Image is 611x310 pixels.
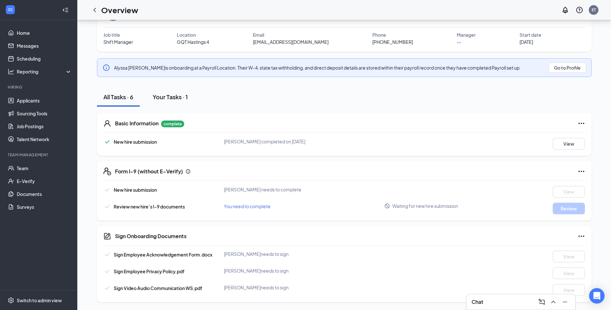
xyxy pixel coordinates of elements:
[472,298,483,305] h3: Chat
[115,168,183,175] h5: Form I-9 (without E-Verify)
[103,168,111,175] svg: FormI9EVerifyIcon
[103,31,120,38] span: Job title
[114,65,521,71] span: Alyssa [PERSON_NAME] is onboarding at a Payroll Location. Their W-4, state tax withholding, and d...
[457,38,461,45] span: --
[392,203,458,209] span: Waiting for new hire submission
[186,169,191,174] svg: Info
[384,203,390,209] svg: Blocked
[372,31,386,38] span: Phone
[102,64,110,72] svg: Info
[103,38,133,45] span: Shift Manager
[560,297,570,307] button: Minimize
[8,297,14,304] svg: Settings
[17,26,72,39] a: Home
[114,139,157,145] span: New hire submission
[520,31,541,38] span: Start date
[548,297,558,307] button: ChevronUp
[17,94,72,107] a: Applicants
[17,107,72,120] a: Sourcing Tools
[7,6,14,13] svg: WorkstreamLogo
[103,138,111,146] svg: Checkmark
[177,38,209,45] span: GQT Hastings 4
[103,267,111,275] svg: Checkmark
[224,139,305,144] span: [PERSON_NAME] completed on [DATE]
[578,120,585,127] svg: Ellipses
[17,68,72,75] div: Reporting
[17,200,72,213] a: Surveys
[17,120,72,133] a: Job Postings
[114,204,185,209] span: Review new hire’s I-9 documents
[224,187,301,192] span: [PERSON_NAME] needs to complete
[553,267,585,279] button: View
[520,38,533,45] span: [DATE]
[17,39,72,52] a: Messages
[224,284,385,291] div: [PERSON_NAME] needs to sign
[224,267,385,274] div: [PERSON_NAME] needs to sign
[103,186,111,194] svg: Checkmark
[91,6,99,14] svg: ChevronLeft
[372,38,413,45] span: [PHONE_NUMBER]
[457,31,476,38] span: Manager
[115,233,186,240] h5: Sign Onboarding Documents
[553,284,585,296] button: View
[549,63,586,73] button: Go to Profile
[17,133,72,146] a: Talent Network
[561,298,569,306] svg: Minimize
[576,6,583,14] svg: QuestionInfo
[177,31,196,38] span: Location
[114,187,157,193] span: New hire submission
[578,232,585,240] svg: Ellipses
[224,251,385,257] div: [PERSON_NAME] needs to sign
[578,168,585,175] svg: Ellipses
[17,162,72,175] a: Team
[17,297,62,304] div: Switch to admin view
[17,175,72,188] a: E-Verify
[253,31,264,38] span: Email
[103,232,111,240] svg: CompanyDocumentIcon
[8,84,71,90] div: Hiring
[153,93,188,101] div: Your Tasks · 1
[103,251,111,258] svg: Checkmark
[8,152,71,158] div: Team Management
[553,251,585,262] button: View
[553,186,585,198] button: View
[62,7,69,13] svg: Collapse
[115,120,158,127] h5: Basic Information
[224,203,271,209] span: You need to complete
[592,7,596,13] div: ET
[589,288,605,304] div: Open Intercom Messenger
[101,5,138,15] h1: Overview
[103,120,111,127] svg: User
[538,298,546,306] svg: ComposeMessage
[549,298,557,306] svg: ChevronUp
[103,284,111,292] svg: Checkmark
[114,285,202,291] span: Sign Video Audio Communication WS.pdf
[114,268,185,274] span: Sign Employee Privacy Policy.pdf
[553,138,585,150] button: View
[253,38,329,45] span: [EMAIL_ADDRESS][DOMAIN_NAME]
[561,6,569,14] svg: Notifications
[537,297,547,307] button: ComposeMessage
[103,203,111,210] svg: Checkmark
[8,68,14,75] svg: Analysis
[114,252,212,257] span: Sign Employee Acknowledgement Form.docx
[17,52,72,65] a: Scheduling
[17,188,72,200] a: Documents
[553,203,585,214] button: Review
[161,121,184,127] p: complete
[103,93,133,101] div: All Tasks · 6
